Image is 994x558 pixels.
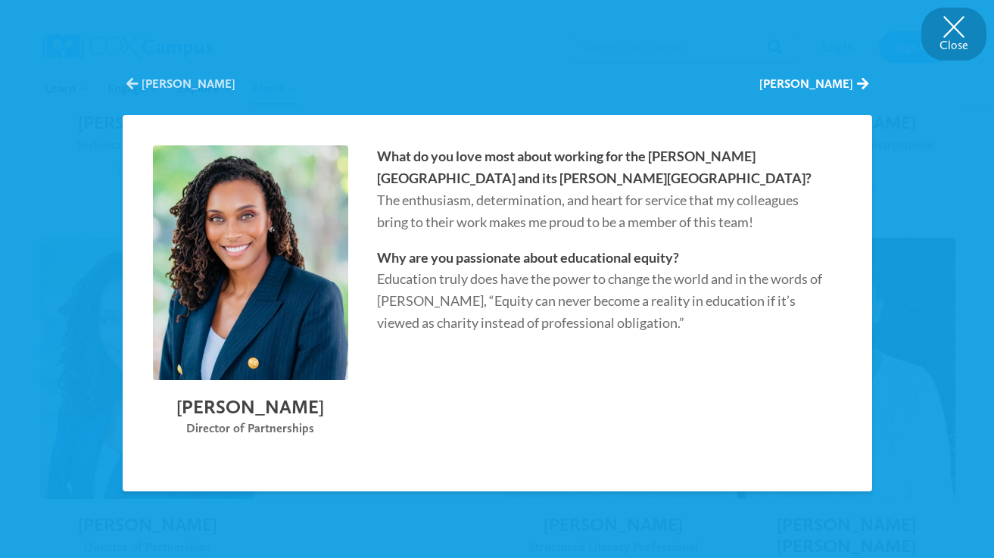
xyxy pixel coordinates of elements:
[377,148,812,186] strong: What do you love most about working for the [PERSON_NAME][GEOGRAPHIC_DATA] and its [PERSON_NAME][...
[153,419,348,438] div: Director of Partnerships
[377,145,828,232] p: The enthusiasm, determination, and heart for service that my colleagues bring to their work makes...
[377,249,679,266] strong: Why are you passionate about educational equity?
[759,76,868,92] button: [PERSON_NAME]
[126,76,235,92] button: [PERSON_NAME]
[123,61,872,528] div: Dr. Nadia Jones
[153,395,348,419] h2: [PERSON_NAME]
[921,8,986,61] button: Close modal
[148,140,353,386] img: Facetune_29-10-2024-15-15-02.jpeg
[377,247,828,334] p: Education truly does have the power to change the world and in the words of [PERSON_NAME], “Equit...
